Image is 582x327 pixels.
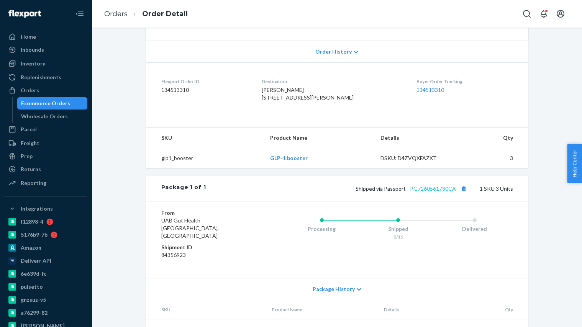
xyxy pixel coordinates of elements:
th: SKU [146,300,266,319]
a: PG7260561730CA [410,185,456,192]
button: Copy tracking number [459,183,469,193]
div: Prep [21,152,33,160]
a: Home [5,31,87,43]
div: Ecommerce Orders [21,100,70,107]
div: Shipped [360,225,436,233]
ol: breadcrumbs [98,3,194,25]
a: Replenishments [5,71,87,83]
a: Freight [5,137,87,149]
a: a76299-82 [5,307,87,319]
div: Reporting [21,179,46,187]
th: Product Name [266,300,377,319]
a: Amazon [5,242,87,254]
span: UAB Gut Health [GEOGRAPHIC_DATA], [GEOGRAPHIC_DATA] [161,217,219,239]
a: 6e639d-fc [5,268,87,280]
div: Inbounds [21,46,44,54]
div: gnzsuz-v5 [21,296,46,304]
a: Inventory [5,57,87,70]
dd: 134513310 [161,86,250,94]
a: f12898-4 [5,216,87,228]
th: Details [374,128,459,148]
a: GLP-1 booster [270,155,308,161]
button: Integrations [5,203,87,215]
div: Freight [21,139,39,147]
a: Returns [5,163,87,175]
button: Help Center [567,144,582,183]
a: Ecommerce Orders [17,97,88,110]
a: Wholesale Orders [17,110,88,123]
a: Order Detail [142,10,188,18]
th: Details [378,300,462,319]
a: Parcel [5,123,87,136]
a: Orders [5,84,87,96]
td: glp1_booster [146,148,264,168]
span: Shipped via Passport [356,185,469,192]
dt: Buyer Order Tracking [416,78,513,85]
div: Wholesale Orders [21,113,68,120]
div: a76299-82 [21,309,48,317]
div: DSKU: D4ZVQXFAZXT [380,154,452,162]
div: Returns [21,165,41,173]
dt: Flexport Order ID [161,78,250,85]
button: Open account menu [553,6,568,21]
div: Package 1 of 1 [161,183,206,193]
a: Orders [104,10,128,18]
div: Integrations [21,205,53,213]
div: Parcel [21,126,37,133]
a: gnzsuz-v5 [5,294,87,306]
a: 5176b9-7b [5,229,87,241]
td: 3 [459,148,528,168]
a: Deliverr API [5,255,87,267]
div: Inventory [21,60,45,67]
div: pulsetto [21,283,43,291]
div: 1 SKU 3 Units [206,183,513,193]
th: Product Name [264,128,374,148]
button: Open Search Box [519,6,534,21]
div: Processing [284,225,360,233]
th: Qty [459,128,528,148]
div: Delivered [436,225,513,233]
dt: Shipment ID [161,244,253,251]
span: [PERSON_NAME] [STREET_ADDRESS][PERSON_NAME] [262,87,354,101]
dt: Destination [262,78,404,85]
div: Orders [21,87,39,94]
div: Home [21,33,36,41]
a: Reporting [5,177,87,189]
a: Prep [5,150,87,162]
div: f12898-4 [21,218,43,226]
div: Deliverr API [21,257,51,265]
th: Qty [462,300,528,319]
button: Close Navigation [72,6,87,21]
div: 6e639d-fc [21,270,46,278]
div: Amazon [21,244,41,252]
button: Open notifications [536,6,551,21]
span: Order History [315,48,352,56]
a: pulsetto [5,281,87,293]
div: Replenishments [21,74,61,81]
a: 134513310 [416,87,444,93]
span: Package History [313,285,355,293]
div: 8/16 [360,234,436,240]
img: Flexport logo [8,10,41,18]
a: Inbounds [5,44,87,56]
div: 5176b9-7b [21,231,48,239]
th: SKU [146,128,264,148]
dd: 84356923 [161,251,253,259]
dt: From [161,209,253,217]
